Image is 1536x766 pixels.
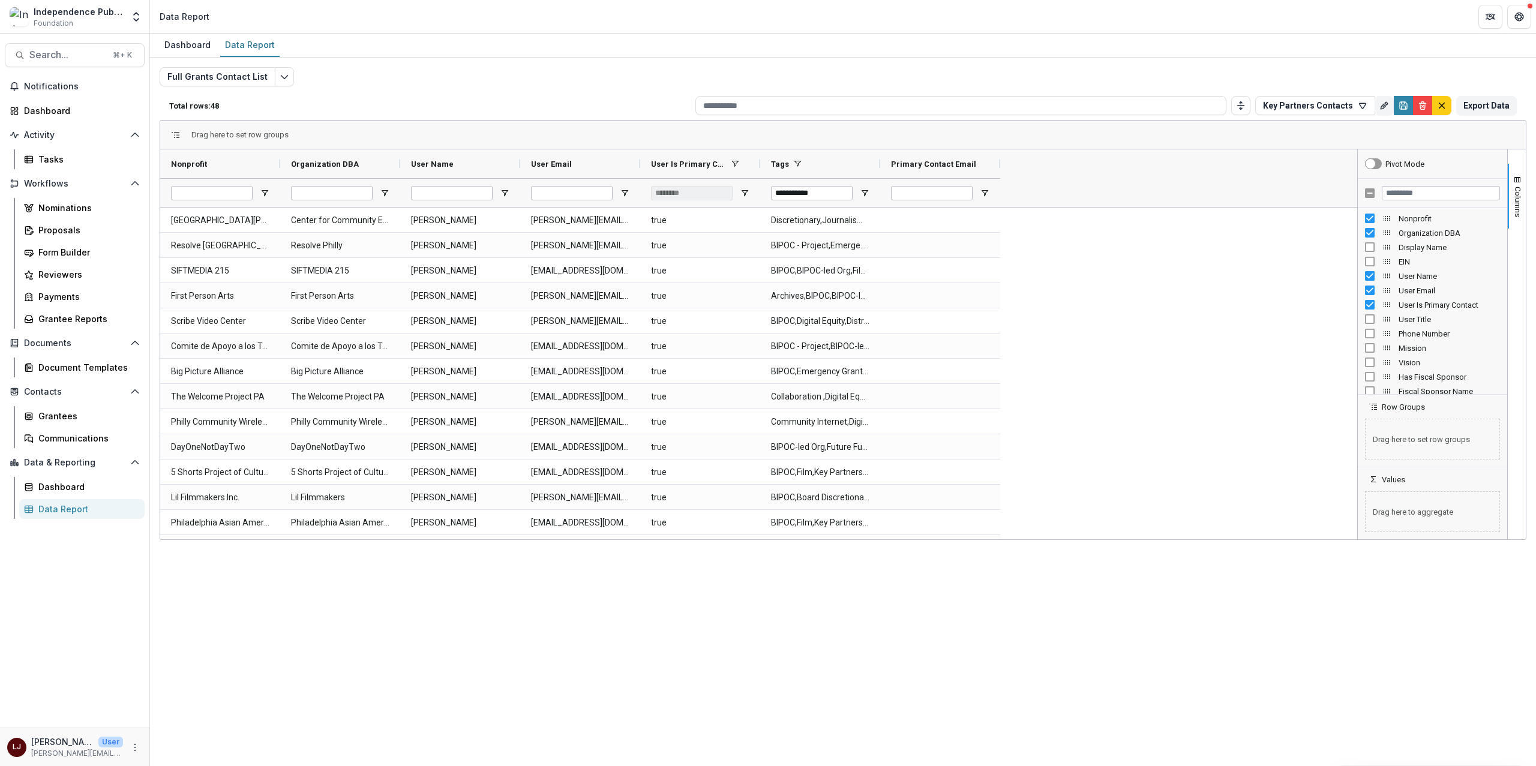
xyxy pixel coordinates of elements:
span: Display Name [1399,243,1500,252]
span: Lil Filmmakers [291,485,389,510]
div: ⌘ + K [110,49,134,62]
span: [EMAIL_ADDRESS][DOMAIN_NAME] [531,435,629,459]
button: Open Filter Menu [980,188,989,198]
a: Data Report [19,499,145,519]
span: [EMAIL_ADDRESS][DOMAIN_NAME] [531,359,629,384]
span: User Email [1399,286,1500,295]
p: User [98,737,123,747]
button: Open entity switcher [128,5,145,29]
a: Dashboard [160,34,215,57]
div: Row Groups [191,130,289,139]
span: Search... [29,49,106,61]
span: [PERSON_NAME][EMAIL_ADDRESS][DOMAIN_NAME] [531,410,629,434]
div: Has Fiscal Sponsor Column [1358,370,1507,384]
span: BIPOC - Project,BIPOC-led Org,Digital Equity,Future Fund,Immigrant Voices,Key Partners,Radio,[PER... [771,334,869,359]
span: BIPOC,Film,Key Partners,Representation in Media [771,460,869,485]
button: More [128,740,142,755]
span: [EMAIL_ADDRESS][DOMAIN_NAME] [531,259,629,283]
a: Grantee Reports [19,309,145,329]
div: User Email Column [1358,283,1507,298]
span: [PERSON_NAME] [411,208,509,233]
span: true [651,359,749,384]
span: [GEOGRAPHIC_DATA][PERSON_NAME]'s Center for Community Engaged Media [171,208,269,233]
span: [EMAIL_ADDRESS][DOMAIN_NAME] [531,334,629,359]
span: [PERSON_NAME][EMAIL_ADDRESS][DOMAIN_NAME] [531,233,629,258]
div: Nominations [38,202,135,214]
span: The Welcome Project PA [171,384,269,409]
button: Open Filter Menu [740,188,749,198]
a: Communications [19,428,145,448]
span: true [651,510,749,535]
span: [PERSON_NAME] [411,259,509,283]
span: First Person Arts [291,284,389,308]
span: true [651,485,749,510]
span: BIPOC-led Org,Future Fund,Journalism,Key Partners,Local Filmmaker Fund,Media Training,Movement Me... [771,435,869,459]
div: Nonprofit Column [1358,211,1507,226]
button: Notifications [5,77,145,96]
span: true [651,259,749,283]
div: Communications [38,432,135,444]
span: SIFTMEDIA 215 [171,259,269,283]
span: true [651,384,749,409]
input: Filter Columns Input [1382,186,1500,200]
span: [PERSON_NAME] [411,536,509,560]
p: Total rows: 48 [169,101,691,110]
button: default [1432,96,1451,115]
span: User Name [411,160,454,169]
div: Payments [38,290,135,303]
button: Open Activity [5,125,145,145]
button: Open Filter Menu [260,188,269,198]
span: 5 Shorts Project of CultureTrust [GEOGRAPHIC_DATA] [291,460,389,485]
span: User Title [1399,315,1500,324]
span: Center for Community Engaged Media [291,208,389,233]
div: Form Builder [38,246,135,259]
span: [EMAIL_ADDRESS][DOMAIN_NAME] [531,510,629,535]
button: Edit selected report [275,67,294,86]
div: User Is Primary Contact Column [1358,298,1507,312]
span: true [651,460,749,485]
button: Rename [1375,96,1394,115]
span: Notifications [24,82,140,92]
span: Resolve Philly [291,233,389,258]
span: Big Picture Alliance [171,359,269,384]
span: Comite de Apoyo a los Trabajadores Agricolas [291,334,389,359]
div: Proposals [38,224,135,236]
button: Key Partners Contacts [1255,96,1375,115]
span: Documents [24,338,125,349]
div: Reviewers [38,268,135,281]
div: Dashboard [160,36,215,53]
span: Activity [24,130,125,140]
span: Lil Filmmakers Inc. [171,485,269,510]
span: [PERSON_NAME] [411,384,509,409]
span: Phone Number [1399,329,1500,338]
span: BIPOC,Digital Equity,Distribution,Emergency Grant,Film,Future Fund,Key Partners,[DEMOGRAPHIC_DATA... [771,309,869,334]
button: Toggle auto height [1231,96,1250,115]
span: Discretionary,Journalism,Key Partners,Media Training,[PERSON_NAME] [771,208,869,233]
div: EIN Column [1358,254,1507,269]
span: Has Fiscal Sponsor [1399,373,1500,382]
span: Organization DBA [1399,229,1500,238]
a: Grantees [19,406,145,426]
span: [PERSON_NAME][EMAIL_ADDRESS][DOMAIN_NAME] [531,284,629,308]
span: Philadelphia Asian American Film Festival [291,510,389,535]
span: User Email [531,160,572,169]
span: Tags [771,160,789,169]
span: Primary Contact Email [891,160,976,169]
span: [PERSON_NAME] [411,359,509,384]
span: [PERSON_NAME] [411,510,509,535]
span: Philly Community Wireless [171,410,269,434]
span: Actívate Stories [171,536,269,560]
a: Proposals [19,220,145,240]
input: User Email Filter Input [531,186,613,200]
span: BIPOC,BIPOC-led Org,Film,Future Fund,Key Partners,Local Filmmaker Fund,Representation in Media,Sp... [771,259,869,283]
div: Lorraine Jabouin [13,743,21,751]
span: true [651,410,749,434]
span: Archives,BIPOC,BIPOC-led Org,Emergency Grant,Future Fund,Key Partners,Representation in Media [771,284,869,308]
span: DayOneNotDayTwo [171,435,269,459]
span: BIPOC - Project,Emergency Grant,Journalism,Key Partners,Media Reform,Program Discretionary,Renewa... [771,233,869,258]
div: User Title Column [1358,312,1507,326]
a: Document Templates [19,358,145,377]
button: Partners [1478,5,1502,29]
span: Cultural Justice Project [291,536,389,560]
span: Nonprofit [1399,214,1500,223]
